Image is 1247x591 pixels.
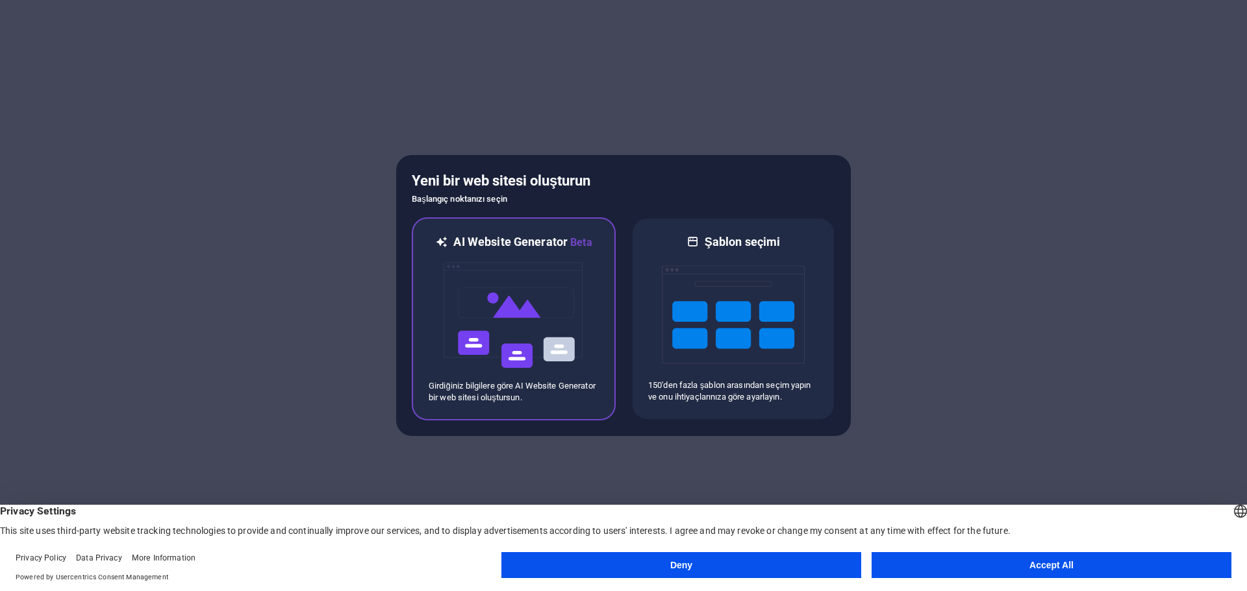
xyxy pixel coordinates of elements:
span: Beta [568,236,592,248]
div: AI Website GeneratorBetaaiGirdiğiniz bilgilere göre AI Website Generator bir web sitesi oluştursun. [412,217,616,420]
div: Şablon seçimi150'den fazla şablon arasından seçim yapın ve onu ihtiyaçlarınıza göre ayarlayın. [631,217,835,420]
h6: AI Website Generator [453,234,592,250]
h6: Şablon seçimi [705,234,781,250]
p: Girdiğiniz bilgilere göre AI Website Generator bir web sitesi oluştursun. [429,380,599,404]
h5: Yeni bir web sitesi oluşturun [412,171,835,191]
p: 150'den fazla şablon arasından seçim yapın ve onu ihtiyaçlarınıza göre ayarlayın. [648,380,818,403]
img: ai [442,250,585,380]
h6: Başlangıç noktanızı seçin [412,191,835,207]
